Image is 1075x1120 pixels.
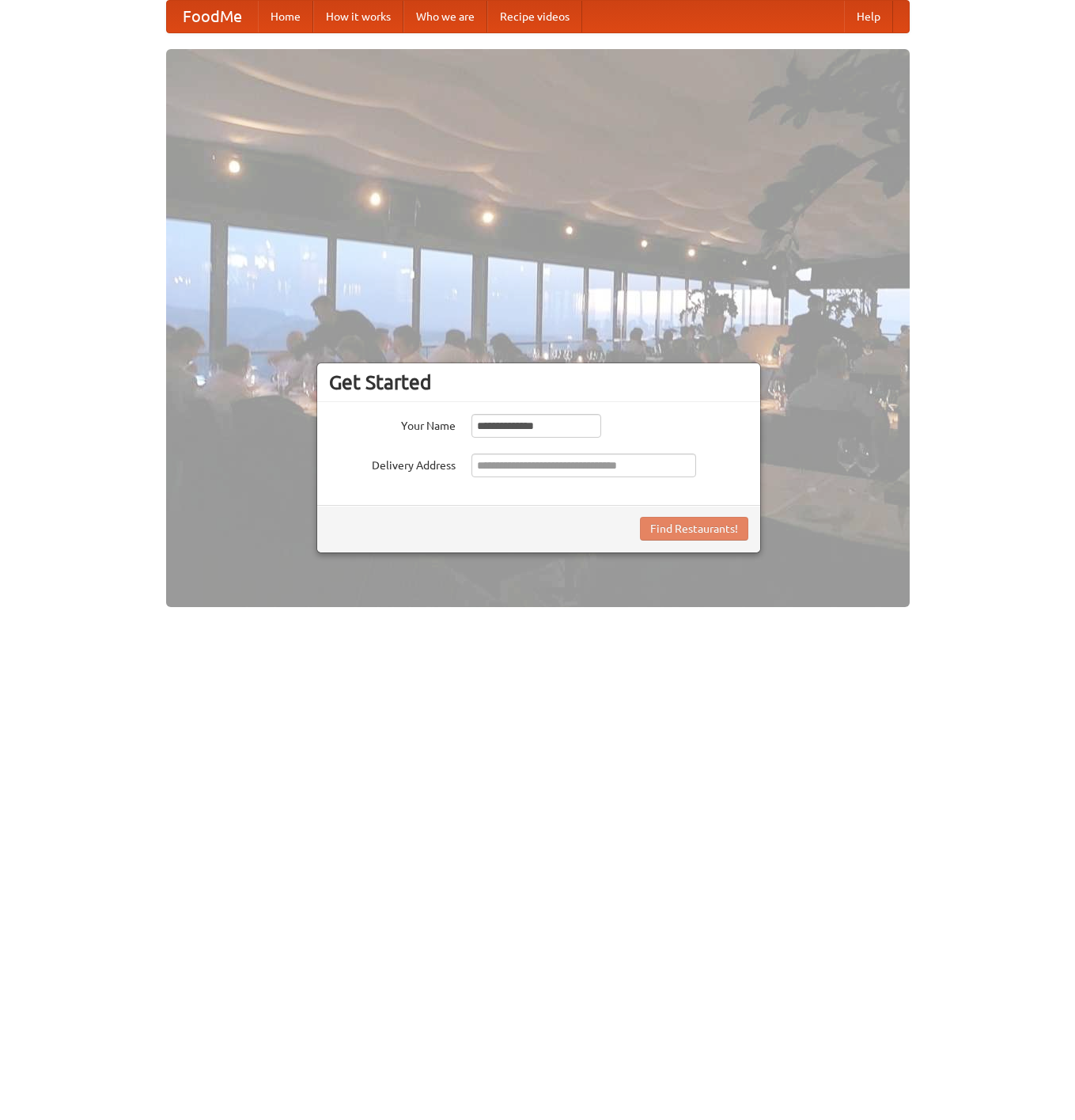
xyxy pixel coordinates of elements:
[329,454,456,473] label: Delivery Address
[487,1,582,32] a: Recipe videos
[844,1,893,32] a: Help
[403,1,487,32] a: Who we are
[640,517,748,541] button: Find Restaurants!
[329,414,456,434] label: Your Name
[329,370,748,394] h3: Get Started
[167,1,258,32] a: FoodMe
[313,1,403,32] a: How it works
[258,1,313,32] a: Home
